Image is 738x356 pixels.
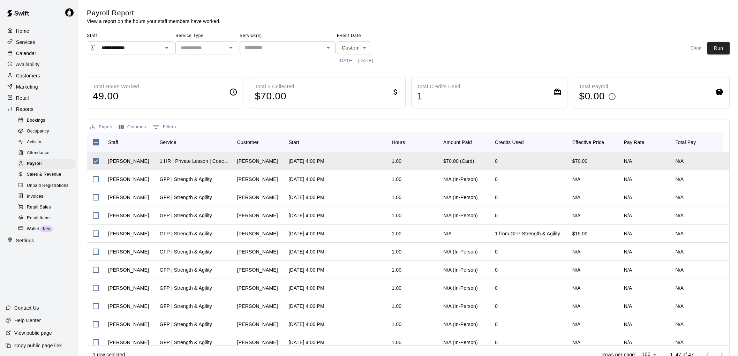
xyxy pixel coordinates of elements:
[17,170,76,180] div: Sales & Revenue
[443,230,452,237] div: N/A
[27,139,41,146] span: Activity
[392,339,401,346] div: 1.00
[237,266,278,273] div: Shelly Harker
[579,83,616,90] p: Total Payroll
[14,342,62,349] p: Copy public page link
[17,148,78,159] a: Attendance
[495,303,498,310] div: 0
[443,303,478,310] div: N/A (In-Person)
[337,41,371,54] div: Custom
[624,176,632,183] div: N/A
[17,137,76,147] div: Activity
[6,104,73,114] div: Reports
[624,230,632,237] div: N/A
[572,132,604,152] div: Effective Price
[392,321,401,328] div: 1.00
[160,212,212,219] div: GFP | Strength & Agility
[6,59,73,70] a: Availability
[624,132,645,152] div: Pay Rate
[16,72,40,79] p: Customers
[27,182,68,189] span: Unpaid Registrations
[443,194,478,201] div: N/A (In-Person)
[108,285,149,291] div: Gehrig Conard
[675,158,684,165] div: N/A
[337,30,398,41] span: Event Date
[675,248,684,255] div: N/A
[14,304,39,311] p: Contact Us
[160,321,212,328] div: GFP | Strength & Agility
[495,176,498,183] div: 0
[443,212,478,219] div: N/A (In-Person)
[27,117,45,124] span: Bookings
[160,158,230,165] div: 1 HR | Private Lesson | Coach Gehrig
[569,333,620,351] div: N/A
[624,212,632,219] div: N/A
[162,43,172,53] button: Open
[237,321,278,328] div: Jackson Faellaci
[87,18,220,25] p: View a report on the hours your staff members have worked.
[675,212,684,219] div: N/A
[289,248,324,255] div: Sep 9, 2025, 4:00 PM
[569,170,620,188] div: N/A
[289,176,324,183] div: Sep 9, 2025, 4:00 PM
[417,90,460,103] h4: 1
[17,224,76,234] div: WalletNew
[160,248,212,255] div: GFP | Strength & Agility
[392,132,405,152] div: Hours
[285,132,389,152] div: Start
[6,70,73,81] a: Customers
[6,37,73,47] a: Services
[392,194,401,201] div: 1.00
[108,266,149,273] div: Gehrig Conard
[624,285,632,291] div: N/A
[443,321,478,328] div: N/A (In-Person)
[16,50,36,57] p: Calendar
[289,339,324,346] div: Sep 9, 2025, 4:00 PM
[289,158,324,165] div: Sep 14, 2025, 4:00 PM
[6,93,73,103] a: Retail
[675,303,684,310] div: N/A
[108,158,149,165] div: Gehrig Conard
[234,132,285,152] div: Customer
[289,303,324,310] div: Sep 9, 2025, 4:00 PM
[685,42,707,55] button: Clear
[323,43,333,53] button: Open
[160,132,176,152] div: Service
[289,321,324,328] div: Sep 9, 2025, 4:00 PM
[392,176,401,183] div: 1.00
[6,26,73,36] a: Home
[16,28,29,35] p: Home
[17,159,78,169] a: Payroll
[17,159,76,169] div: Payroll
[17,115,78,126] a: Bookings
[27,193,43,200] span: Invoices
[289,132,299,152] div: Start
[569,279,620,297] div: N/A
[108,321,149,328] div: Gehrig Conard
[675,230,684,237] div: N/A
[237,230,278,237] div: John Smith
[108,176,149,183] div: Gehrig Conard
[392,158,401,165] div: 1.00
[289,230,324,237] div: Sep 9, 2025, 4:00 PM
[624,158,632,165] div: N/A
[255,90,294,103] h4: $ 70.00
[160,176,212,183] div: GFP | Strength & Agility
[6,82,73,92] a: Marketing
[160,266,212,273] div: GFP | Strength & Agility
[160,285,212,291] div: GFP | Strength & Agility
[17,180,78,191] a: Unpaid Registrations
[569,225,620,243] div: $15.00
[579,90,605,103] h4: $ 0.00
[237,248,278,255] div: Julia Mead
[495,194,498,201] div: 0
[27,128,49,135] span: Occupancy
[16,106,33,113] p: Reports
[672,132,723,152] div: Total Pay
[17,181,76,191] div: Unpaid Registrations
[27,150,50,157] span: Attendance
[16,39,35,46] p: Services
[675,339,684,346] div: N/A
[14,330,52,336] p: View public page
[93,90,139,103] h4: 49.00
